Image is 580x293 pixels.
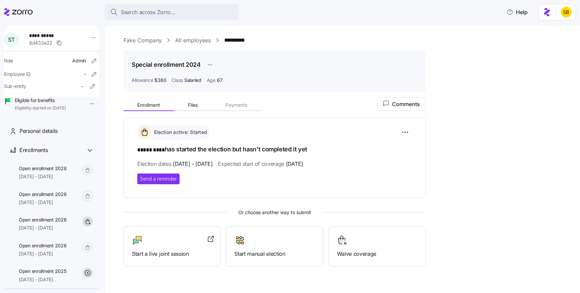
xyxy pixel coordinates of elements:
span: Employee ID [4,71,31,78]
span: Eligible for benefits [15,97,66,104]
span: 67 [217,77,222,84]
button: Help [501,5,533,19]
span: Send a reminder [140,176,177,182]
span: Search across Zorro... [121,8,175,16]
span: Waive coverage [337,250,417,258]
span: Open enrollment 2026 [19,216,66,223]
span: Sub-entity [4,83,26,90]
span: Class [172,77,183,84]
span: - [81,83,83,90]
a: Fake Company [124,36,162,45]
span: 6d433a32 [29,40,52,46]
span: S T [8,37,14,42]
span: [DATE] [286,160,303,168]
span: Eligibility started on [DATE] [15,105,66,111]
span: Enrollment [137,103,160,107]
span: [DATE] - [DATE] [19,225,66,231]
button: Search across Zorro... [105,4,239,20]
span: Allowance [132,77,153,84]
span: Or choose another way to submit [124,209,426,216]
span: Start manual election [234,250,315,258]
span: Enrollments [19,146,48,154]
span: Start a live joint session [132,250,212,258]
span: [DATE] - [DATE] [19,276,66,283]
a: All employees [175,36,211,45]
span: Election dates [137,160,212,168]
span: Open enrollment 2025 [19,268,66,275]
span: [DATE] - [DATE] [173,160,212,168]
span: Salaried [184,77,201,84]
span: - [84,71,86,78]
img: 0a01218a5800f2508f227687140c993d [561,7,572,17]
h1: has started the election but hasn't completed it yet [137,145,412,154]
h1: Special enrollment 2024 [132,60,201,69]
span: Personal details [19,127,58,135]
span: Open enrollment 2028 [19,165,66,172]
button: 0Comments [377,97,426,111]
span: Age [207,77,215,84]
span: Comments [383,100,420,108]
button: Send a reminder [137,174,180,184]
span: Open enrollment 2028 [19,191,66,198]
span: [DATE] - [DATE] [19,173,66,180]
span: Payments [226,103,247,107]
svg: 0 [383,101,392,108]
span: [DATE] - [DATE] [19,250,66,257]
span: Expected start of coverage [218,160,303,168]
span: $360 [154,77,166,84]
span: [DATE] - [DATE] [19,199,66,206]
span: Help [506,8,528,16]
span: Role [4,57,13,64]
span: Election active: Started [152,129,207,136]
span: Admin [72,57,86,64]
span: Files [188,103,198,107]
span: Open enrollment 2026 [19,242,66,249]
